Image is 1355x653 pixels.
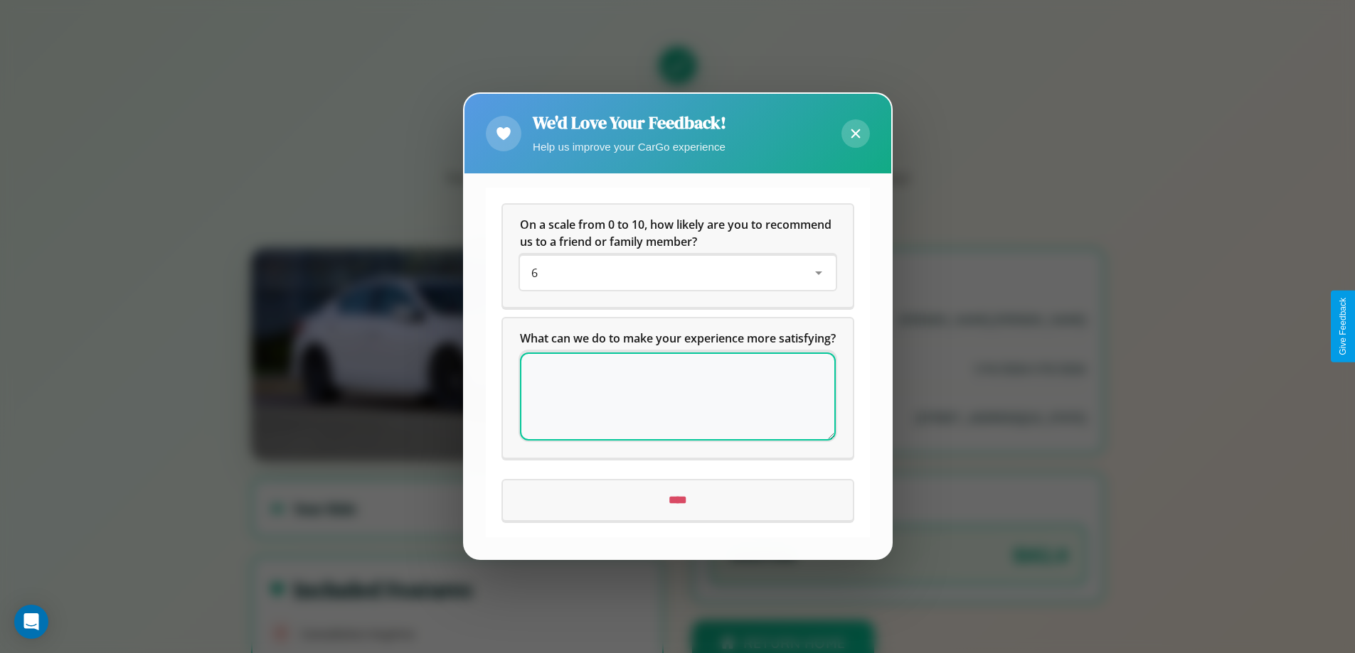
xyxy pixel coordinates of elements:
[1338,298,1348,355] div: Give Feedback
[520,331,836,347] span: What can we do to make your experience more satisfying?
[533,137,726,156] p: Help us improve your CarGo experience
[520,217,836,251] h5: On a scale from 0 to 10, how likely are you to recommend us to a friend or family member?
[531,266,538,281] span: 6
[520,257,836,291] div: On a scale from 0 to 10, how likely are you to recommend us to a friend or family member?
[533,111,726,134] h2: We'd Love Your Feedback!
[503,205,853,308] div: On a scale from 0 to 10, how likely are you to recommend us to a friend or family member?
[520,217,834,250] span: On a scale from 0 to 10, how likely are you to recommend us to a friend or family member?
[14,605,48,639] div: Open Intercom Messenger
